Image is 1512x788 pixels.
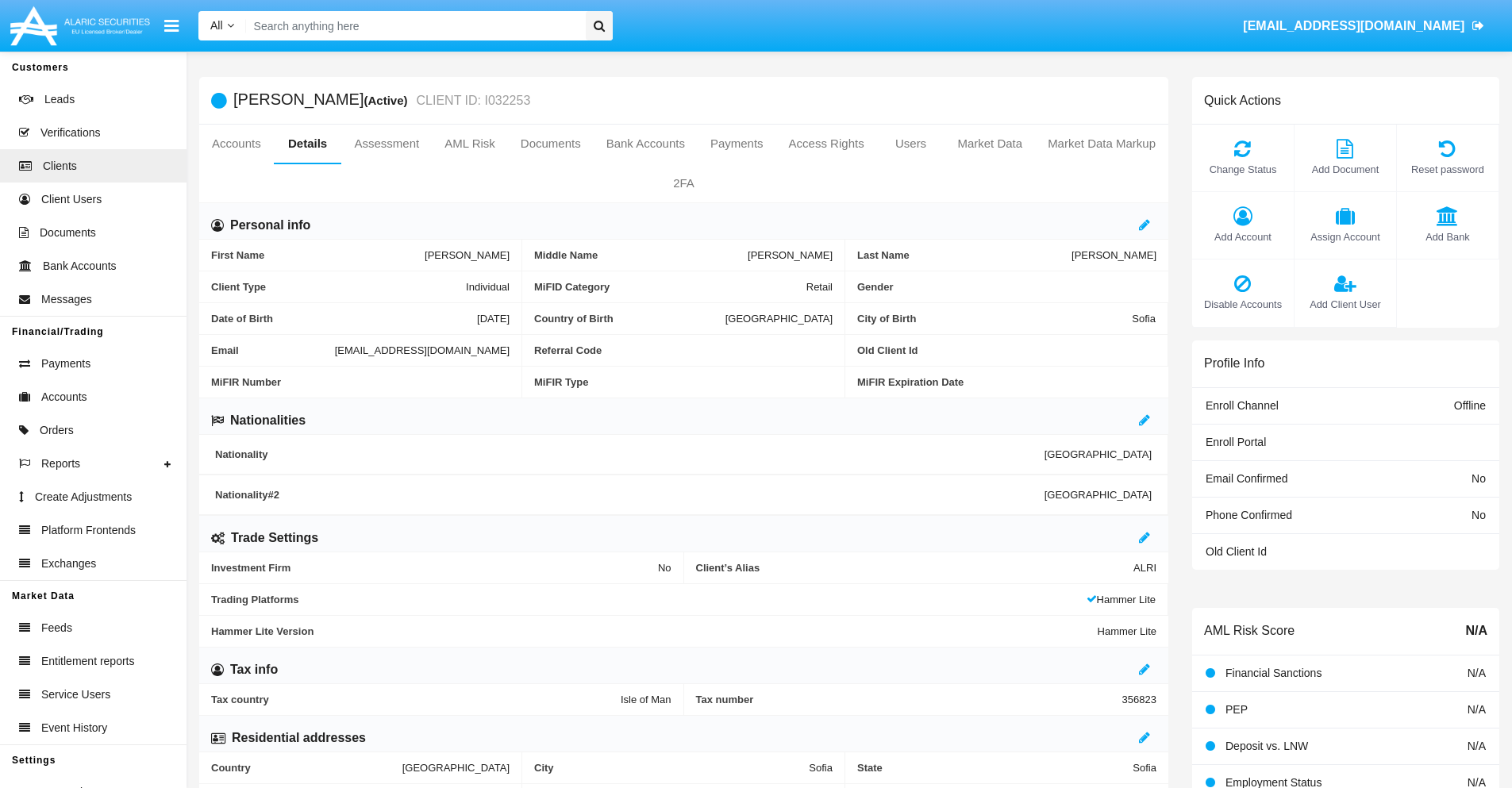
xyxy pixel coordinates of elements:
span: Enroll Channel [1206,399,1279,412]
span: Trading Platforms [211,594,1087,605]
a: Accounts [199,125,274,163]
span: Sofia [1132,313,1156,325]
span: Sofia [809,762,833,774]
span: Email Confirmed [1206,472,1287,485]
span: [GEOGRAPHIC_DATA] [725,313,833,325]
span: Payments [41,356,90,372]
span: Country of Birth [534,313,725,325]
input: Search [246,11,580,40]
span: Service Users [41,686,110,703]
span: Exchanges [41,555,96,572]
span: [GEOGRAPHIC_DATA] [402,762,510,774]
span: N/A [1465,621,1487,640]
span: Phone Confirmed [1206,509,1292,521]
span: No [1472,509,1486,521]
h6: Residential addresses [232,729,366,747]
span: Financial Sanctions [1225,667,1322,679]
span: Client’s Alias [696,562,1134,574]
span: First Name [211,249,425,261]
a: Market Data [945,125,1035,163]
span: ALRI [1133,562,1156,574]
small: CLIENT ID: I032253 [413,94,531,107]
span: Nationality #2 [215,489,1045,501]
a: All [198,17,246,34]
span: Entitlement reports [41,653,135,670]
span: Country [211,762,402,774]
span: [EMAIL_ADDRESS][DOMAIN_NAME] [1243,19,1464,33]
h6: Nationalities [230,412,306,429]
span: Add Account [1200,229,1286,244]
span: Add Client User [1302,297,1388,312]
span: Hammer Lite [1087,594,1156,605]
span: Bank Accounts [43,258,117,275]
span: Client Users [41,191,102,208]
h6: AML Risk Score [1204,623,1295,638]
span: Create Adjustments [35,489,132,505]
a: Bank Accounts [594,125,698,163]
a: Payments [698,125,776,163]
h6: Profile Info [1204,356,1264,371]
span: State [857,762,1133,774]
span: N/A [1468,740,1486,752]
a: [EMAIL_ADDRESS][DOMAIN_NAME] [1236,4,1492,48]
span: [EMAIL_ADDRESS][DOMAIN_NAME] [335,344,510,356]
a: Users [877,125,945,163]
span: Tax number [696,694,1122,705]
a: AML Risk [432,125,508,163]
a: Assessment [341,125,432,163]
span: Accounts [41,389,87,406]
span: Hammer Lite Version [211,625,1098,637]
span: Assign Account [1302,229,1388,244]
span: Documents [40,225,96,241]
span: Feeds [41,620,72,636]
span: Reset password [1405,162,1491,177]
h6: Trade Settings [231,529,318,547]
span: Leads [44,91,75,108]
span: N/A [1468,667,1486,679]
span: Change Status [1200,162,1286,177]
h6: Tax info [230,661,278,678]
span: [PERSON_NAME] [1071,249,1156,261]
a: Documents [508,125,594,163]
span: Event History [41,720,107,736]
span: City [534,762,809,774]
a: Market Data Markup [1035,125,1168,163]
span: MiFIR Number [211,376,510,388]
span: Disable Accounts [1200,297,1286,312]
span: Investment Firm [211,562,658,574]
span: Orders [40,422,74,439]
span: Individual [466,281,510,293]
span: Sofia [1133,762,1156,774]
span: Old Client Id [857,344,1156,356]
span: N/A [1468,703,1486,716]
span: MiFID Category [534,281,806,293]
span: Old Client Id [1206,545,1267,558]
span: Add Document [1302,162,1388,177]
span: All [210,19,223,32]
a: Details [274,125,342,163]
span: MiFIR Type [534,376,833,388]
span: [PERSON_NAME] [425,249,510,261]
span: MiFIR Expiration Date [857,376,1156,388]
span: Verifications [40,125,100,141]
span: Date of Birth [211,313,477,325]
h6: Quick Actions [1204,93,1281,108]
span: Referral Code [534,344,833,356]
span: 356823 [1122,694,1156,705]
span: Offline [1454,399,1486,412]
h5: [PERSON_NAME] [233,91,530,110]
span: Client Type [211,281,466,293]
span: Clients [43,158,77,175]
span: Deposit vs. LNW [1225,740,1308,752]
span: Isle of Man [621,694,671,705]
span: Retail [806,281,833,293]
a: Access Rights [776,125,877,163]
h6: Personal info [230,217,310,234]
span: Add Bank [1405,229,1491,244]
img: Logo image [8,2,152,49]
span: Enroll Portal [1206,436,1266,448]
span: Gender [857,281,1156,293]
span: Middle Name [534,249,748,261]
span: [GEOGRAPHIC_DATA] [1045,448,1152,460]
span: Last Name [857,249,1071,261]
